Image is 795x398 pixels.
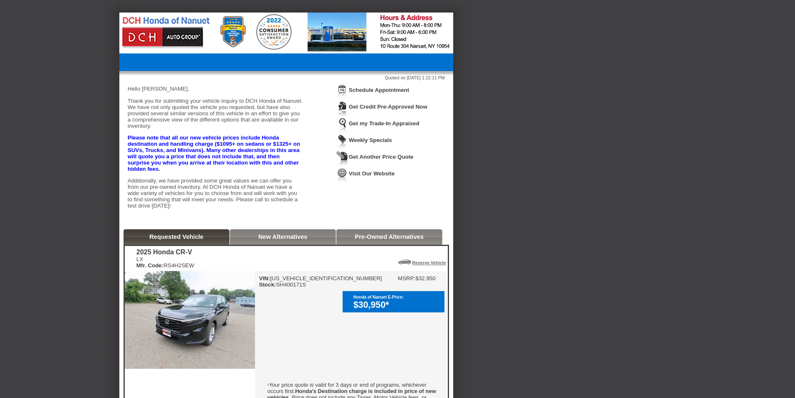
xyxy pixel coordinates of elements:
td: MSRP: [398,275,415,281]
a: Requested Vehicle [149,233,204,240]
a: New Alternatives [258,233,308,240]
a: Get Credit Pre-Approved Now [349,104,427,110]
b: Mfr. Code: [136,262,164,269]
td: $32,950 [416,275,436,281]
a: Get my Trade-In Appraised [349,120,419,127]
div: $30,950* [353,300,440,310]
p: Hello [PERSON_NAME], [128,86,303,92]
img: Icon_WeeklySpecials.png [336,134,348,150]
a: Reserve Vehicle [412,260,446,265]
b: Stock: [259,281,276,288]
img: Icon_ScheduleAppointment.png [336,84,348,100]
div: Quoted on [DATE] 1:22:11 PM [128,75,445,80]
img: Icon_VisitWebsite.png [336,168,348,183]
img: Icon_GetQuote.png [336,151,348,167]
a: Pre-Owned Alternatives [355,233,424,240]
p: Additionally, we have provided some great values we can offer you from our pre-owned inventory. A... [128,177,303,209]
strong: Please note that all our new vehicle prices include Honda destination and handling charge ($1095+... [128,134,300,172]
a: Get Another Price Quote [349,154,414,160]
img: 2025 Honda CR-V [125,271,255,369]
div: 2025 Honda CR-V [136,248,194,256]
div: [US_VEHICLE_IDENTIFICATION_NUMBER] SH400171S [259,275,382,288]
img: Icon_TradeInAppraisal.png [336,118,348,133]
a: Schedule Appointment [349,87,409,93]
a: Visit Our Website [349,170,395,177]
font: Honda of Nanuet E-Price: [353,295,404,299]
div: LX RS4H2SEW [136,256,194,269]
img: Icon_CreditApproval.png [336,101,348,117]
a: Weekly Specials [349,137,392,143]
img: Icon_ReserveVehicleCar.png [398,259,411,264]
b: VIN: [259,275,270,281]
p: Thank you for submitting your vehicle inquiry to DCH Honda of Nanuet. We have not only quoted the... [128,98,303,129]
